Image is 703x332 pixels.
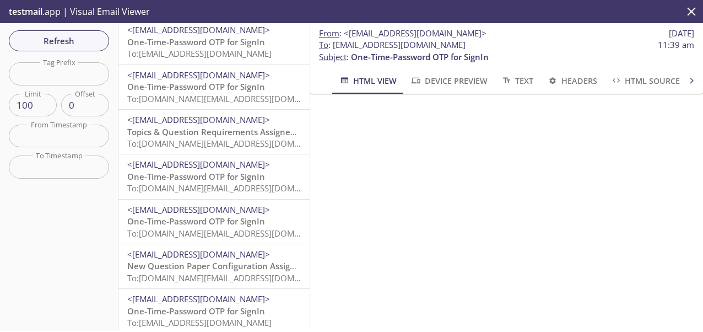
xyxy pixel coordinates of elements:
[610,74,680,88] span: HTML Source
[9,6,42,18] span: testmail
[127,260,333,271] span: New Question Paper Configuration Assigned to You
[127,48,272,59] span: To: [EMAIL_ADDRESS][DOMAIN_NAME]
[118,154,310,199] div: <[EMAIL_ADDRESS][DOMAIN_NAME]>One-Time-Password OTP for SignInTo:[DOMAIN_NAME][EMAIL_ADDRESS][DOM...
[319,39,694,63] p: :
[501,74,533,88] span: Text
[127,306,265,317] span: One-Time-Password OTP for SignIn
[127,36,265,47] span: One-Time-Password OTP for SignIn
[319,28,486,39] span: :
[127,138,337,149] span: To: [DOMAIN_NAME][EMAIL_ADDRESS][DOMAIN_NAME]
[127,293,270,304] span: <[EMAIL_ADDRESS][DOMAIN_NAME]>
[127,183,337,194] span: To: [DOMAIN_NAME][EMAIL_ADDRESS][DOMAIN_NAME]
[127,249,270,260] span: <[EMAIL_ADDRESS][DOMAIN_NAME]>
[658,39,694,51] span: 11:39 am
[669,28,694,39] span: [DATE]
[410,74,487,88] span: Device Preview
[118,200,310,244] div: <[EMAIL_ADDRESS][DOMAIN_NAME]>One-Time-Password OTP for SignInTo:[DOMAIN_NAME][EMAIL_ADDRESS][DOM...
[319,51,347,62] span: Subject
[127,81,265,92] span: One-Time-Password OTP for SignIn
[127,171,265,182] span: One-Time-Password OTP for SignIn
[127,204,270,215] span: <[EMAIL_ADDRESS][DOMAIN_NAME]>
[127,114,270,125] span: <[EMAIL_ADDRESS][DOMAIN_NAME]>
[547,74,597,88] span: Headers
[127,93,337,104] span: To: [DOMAIN_NAME][EMAIL_ADDRESS][DOMAIN_NAME]
[344,28,486,39] span: <[EMAIL_ADDRESS][DOMAIN_NAME]>
[339,74,397,88] span: HTML View
[118,244,310,288] div: <[EMAIL_ADDRESS][DOMAIN_NAME]>New Question Paper Configuration Assigned to YouTo:[DOMAIN_NAME][EM...
[127,228,337,239] span: To: [DOMAIN_NAME][EMAIL_ADDRESS][DOMAIN_NAME]
[127,216,265,227] span: One-Time-Password OTP for SignIn
[351,51,489,62] span: One-Time-Password OTP for SignIn
[127,69,270,81] span: <[EMAIL_ADDRESS][DOMAIN_NAME]>
[9,30,109,51] button: Refresh
[127,159,270,170] span: <[EMAIL_ADDRESS][DOMAIN_NAME]>
[319,39,328,50] span: To
[127,24,270,35] span: <[EMAIL_ADDRESS][DOMAIN_NAME]>
[127,317,272,328] span: To: [EMAIL_ADDRESS][DOMAIN_NAME]
[319,28,339,39] span: From
[319,39,466,51] span: : [EMAIL_ADDRESS][DOMAIN_NAME]
[118,110,310,154] div: <[EMAIL_ADDRESS][DOMAIN_NAME]>Topics & Question Requirements Assigned to YouTo:[DOMAIN_NAME][EMAI...
[118,20,310,64] div: <[EMAIL_ADDRESS][DOMAIN_NAME]>One-Time-Password OTP for SignInTo:[EMAIL_ADDRESS][DOMAIN_NAME]
[118,65,310,109] div: <[EMAIL_ADDRESS][DOMAIN_NAME]>One-Time-Password OTP for SignInTo:[DOMAIN_NAME][EMAIL_ADDRESS][DOM...
[127,126,323,137] span: Topics & Question Requirements Assigned to You
[18,34,100,48] span: Refresh
[127,272,337,283] span: To: [DOMAIN_NAME][EMAIL_ADDRESS][DOMAIN_NAME]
